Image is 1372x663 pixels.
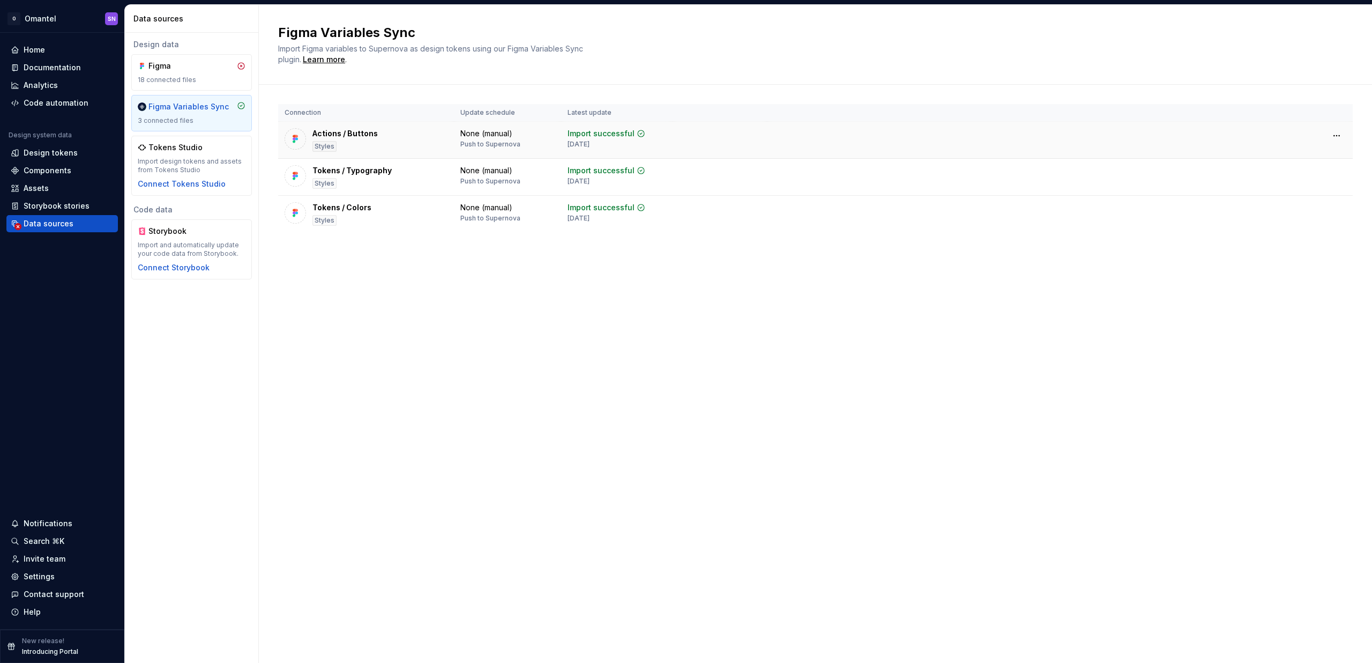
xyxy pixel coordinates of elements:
a: Invite team [6,550,118,568]
div: None (manual) [460,165,512,176]
div: Import successful [568,165,635,176]
a: Tokens StudioImport design tokens and assets from Tokens StudioConnect Tokens Studio [131,136,252,196]
div: Figma [148,61,200,71]
a: Learn more [303,54,345,65]
div: Home [24,45,45,55]
div: [DATE] [568,214,590,223]
div: 18 connected files [138,76,245,84]
div: Search ⌘K [24,536,64,547]
button: OOmantelSN [2,7,122,30]
div: Import and automatically update your code data from Storybook. [138,241,245,258]
div: Styles [312,215,337,226]
div: SN [108,14,116,23]
div: Import successful [568,202,635,213]
div: Import successful [568,128,635,139]
button: Search ⌘K [6,533,118,550]
th: Latest update [561,104,673,122]
a: Figma18 connected files [131,54,252,91]
a: Figma Variables Sync3 connected files [131,95,252,131]
div: Figma Variables Sync [148,101,229,112]
a: Storybook stories [6,197,118,215]
div: Storybook stories [24,201,90,211]
h2: Figma Variables Sync [278,24,1340,41]
button: Contact support [6,586,118,603]
div: Push to Supernova [460,140,520,149]
a: Assets [6,180,118,197]
button: Notifications [6,515,118,532]
div: Tokens / Colors [312,202,371,213]
div: Storybook [148,226,200,237]
a: Analytics [6,77,118,94]
div: None (manual) [460,128,512,139]
div: Help [24,607,41,617]
div: Settings [24,571,55,582]
th: Connection [278,104,454,122]
a: Home [6,41,118,58]
div: Design tokens [24,148,78,158]
div: Import design tokens and assets from Tokens Studio [138,157,245,174]
a: StorybookImport and automatically update your code data from Storybook.Connect Storybook [131,219,252,279]
div: None (manual) [460,202,512,213]
a: Code automation [6,94,118,112]
div: Push to Supernova [460,214,520,223]
div: Assets [24,183,49,194]
div: Actions / Buttons [312,128,378,139]
button: Connect Storybook [138,262,210,273]
div: Styles [312,141,337,152]
button: Connect Tokens Studio [138,179,226,189]
a: Components [6,162,118,179]
div: Data sources [24,218,73,229]
div: Analytics [24,80,58,91]
button: Help [6,603,118,621]
div: Tokens / Typography [312,165,392,176]
span: Import Figma variables to Supernova as design tokens using our Figma Variables Sync plugin. [278,44,585,64]
a: Data sources [6,215,118,232]
div: Code data [131,204,252,215]
div: Design data [131,39,252,50]
div: Data sources [133,13,254,24]
th: Update schedule [454,104,561,122]
div: Contact support [24,589,84,600]
span: . [301,56,347,64]
div: Invite team [24,554,65,564]
div: Documentation [24,62,81,73]
div: 3 connected files [138,116,245,125]
a: Design tokens [6,144,118,161]
div: Code automation [24,98,88,108]
div: Styles [312,178,337,189]
div: Tokens Studio [148,142,203,153]
div: Notifications [24,518,72,529]
a: Documentation [6,59,118,76]
p: New release! [22,637,64,645]
div: O [8,12,20,25]
div: Omantel [25,13,56,24]
div: Components [24,165,71,176]
div: Design system data [9,131,72,139]
p: Introducing Portal [22,647,78,656]
div: Push to Supernova [460,177,520,186]
div: [DATE] [568,140,590,149]
a: Settings [6,568,118,585]
div: [DATE] [568,177,590,186]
